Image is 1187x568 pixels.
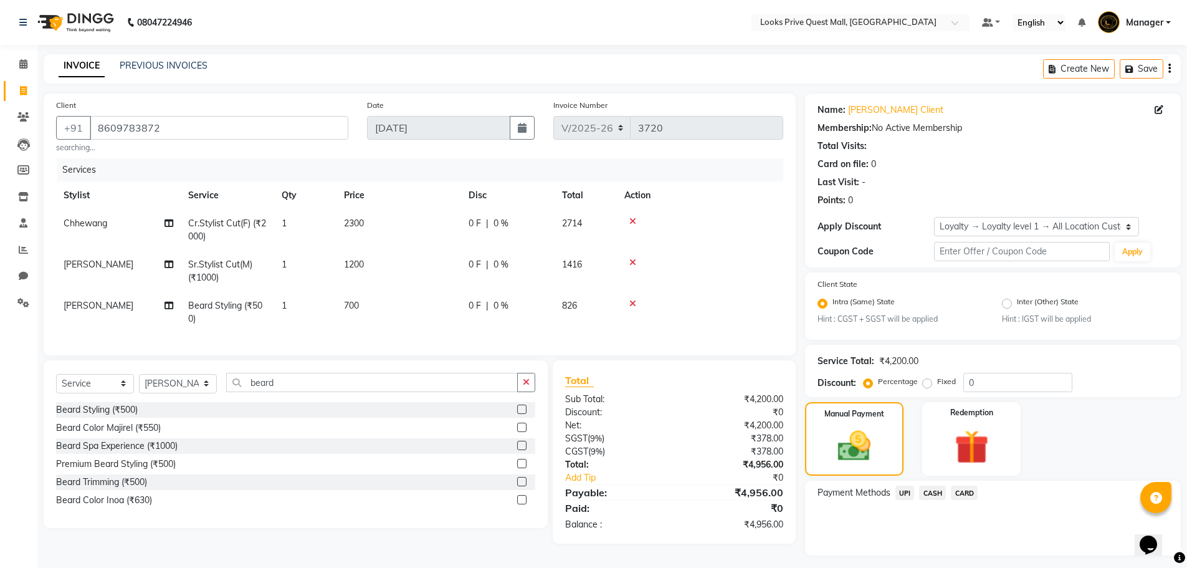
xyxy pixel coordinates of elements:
[469,299,481,312] span: 0 F
[895,486,915,500] span: UPI
[824,408,884,420] label: Manual Payment
[469,217,481,230] span: 0 F
[556,419,674,432] div: Net:
[32,5,117,40] img: logo
[274,181,336,209] th: Qty
[556,393,674,406] div: Sub Total:
[486,299,489,312] span: |
[56,181,181,209] th: Stylist
[90,116,348,140] input: Search by Name/Mobile/Email/Code
[556,471,694,484] a: Add Tip
[556,432,674,445] div: ( )
[56,403,138,416] div: Beard Styling (₹500)
[486,217,489,230] span: |
[56,421,161,435] div: Beard Color Majirel (₹550)
[562,259,582,270] span: 1416
[344,300,359,311] span: 700
[674,501,793,516] div: ₹0
[64,300,133,311] span: [PERSON_NAME]
[282,300,287,311] span: 1
[818,140,867,153] div: Total Visits:
[282,218,287,229] span: 1
[862,176,865,189] div: -
[367,100,384,111] label: Date
[818,122,872,135] div: Membership:
[469,258,481,271] span: 0 F
[562,218,582,229] span: 2714
[565,374,594,387] span: Total
[556,445,674,458] div: ( )
[64,218,107,229] span: Chhewang
[120,60,207,71] a: PREVIOUS INVOICES
[188,218,266,242] span: Cr.Stylist Cut(F) (₹2000)
[336,181,461,209] th: Price
[493,258,508,271] span: 0 %
[944,426,999,468] img: _gift.svg
[1043,59,1115,79] button: Create New
[827,427,881,465] img: _cash.svg
[674,445,793,458] div: ₹378.00
[562,300,577,311] span: 826
[137,5,192,40] b: 08047224946
[565,446,588,457] span: CGST
[694,471,793,484] div: ₹0
[461,181,555,209] th: Disc
[934,242,1110,261] input: Enter Offer / Coupon Code
[878,376,918,387] label: Percentage
[871,158,876,171] div: 0
[674,419,793,432] div: ₹4,200.00
[818,194,846,207] div: Points:
[1135,518,1175,556] iframe: chat widget
[848,103,943,117] a: [PERSON_NAME] Client
[56,494,152,507] div: Beard Color Inoa (₹630)
[674,393,793,406] div: ₹4,200.00
[617,181,783,209] th: Action
[555,181,617,209] th: Total
[486,258,489,271] span: |
[226,373,518,392] input: Search or Scan
[832,296,895,311] label: Intra (Same) State
[674,485,793,500] div: ₹4,956.00
[591,446,603,456] span: 9%
[493,299,508,312] span: 0 %
[556,406,674,419] div: Discount:
[818,103,846,117] div: Name:
[879,355,918,368] div: ₹4,200.00
[565,433,588,444] span: SGST
[556,518,674,531] div: Balance :
[1120,59,1163,79] button: Save
[56,440,178,453] div: Beard Spa Experience (₹1000)
[950,407,993,418] label: Redemption
[1115,243,1150,261] button: Apply
[56,476,147,489] div: Beard Trimming (₹500)
[188,259,252,283] span: Sr.Stylist Cut(M) (₹1000)
[818,158,869,171] div: Card on file:
[590,433,602,443] span: 9%
[674,518,793,531] div: ₹4,956.00
[282,259,287,270] span: 1
[57,158,793,181] div: Services
[818,486,890,499] span: Payment Methods
[951,486,978,500] span: CARD
[556,458,674,471] div: Total:
[818,176,859,189] div: Last Visit:
[818,220,935,233] div: Apply Discount
[674,458,793,471] div: ₹4,956.00
[553,100,608,111] label: Invoice Number
[1002,314,1168,325] small: Hint : IGST will be applied
[818,279,857,290] label: Client State
[818,245,935,258] div: Coupon Code
[56,458,176,471] div: Premium Beard Styling (₹500)
[493,217,508,230] span: 0 %
[56,116,91,140] button: +91
[848,194,853,207] div: 0
[1126,16,1163,29] span: Manager
[818,122,1168,135] div: No Active Membership
[818,377,856,390] div: Discount:
[556,485,674,500] div: Payable:
[59,55,105,77] a: INVOICE
[674,432,793,445] div: ₹378.00
[818,314,984,325] small: Hint : CGST + SGST will be applied
[556,501,674,516] div: Paid:
[919,486,946,500] span: CASH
